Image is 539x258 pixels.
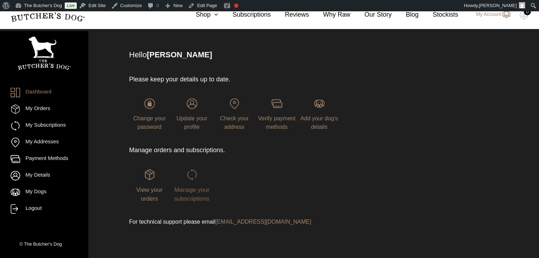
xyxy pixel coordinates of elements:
a: Verify payment methods [256,98,297,130]
p: For technical support please email [129,218,354,226]
img: login-TBD_Address.png [229,98,240,109]
a: My Addresses [11,138,78,147]
span: Change your password [133,115,166,130]
span: Manage your subscriptions [174,187,209,202]
a: Our Story [350,10,392,19]
a: Logout [11,204,78,214]
span: Check your address [220,115,249,130]
a: Blog [392,10,419,19]
p: Manage orders and subscriptions. [129,145,354,155]
a: My Subscriptions [11,121,78,131]
img: login-TBD_Profile.png [187,98,197,109]
span: Add your dog's details [300,115,338,130]
a: Dashboard [11,88,78,97]
span: View your orders [136,187,162,202]
a: Shop [181,10,218,19]
span: Update your profile [176,115,207,130]
img: login-TBD_Orders.png [144,169,155,180]
span: Verify payment methods [258,115,296,130]
a: Reviews [271,10,309,19]
a: [EMAIL_ADDRESS][DOMAIN_NAME] [215,219,311,225]
p: Please keep your details up to date. [129,75,354,84]
strong: [PERSON_NAME] [147,50,212,59]
a: My Details [11,171,78,180]
p: Hello [129,49,481,61]
a: Live [65,2,77,9]
a: My Account [469,10,511,19]
a: Change your password [129,98,170,130]
a: My Dogs [11,188,78,197]
img: login-TBD_Password.png [144,98,155,109]
a: Payment Methods [11,154,78,164]
span: [PERSON_NAME] [479,3,517,8]
a: Stockists [419,10,458,19]
div: Focus keyphrase not set [234,4,238,8]
a: View your orders [129,169,170,202]
a: Update your profile [172,98,212,130]
img: login-TBD_Dog.png [314,98,325,109]
a: Add your dog's details [299,98,340,130]
img: TBD_Portrait_Logo_White.png [18,36,71,70]
a: Manage your subscriptions [172,169,212,202]
div: 0 [524,8,531,15]
img: login-TBD_Payments.png [272,98,282,109]
a: Check your address [214,98,255,130]
img: login-TBD_Subscriptions_Hover.png [187,169,197,180]
a: Subscriptions [218,10,271,19]
img: TBD_Cart-Empty.png [520,11,528,20]
a: My Orders [11,104,78,114]
a: Why Raw [309,10,350,19]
